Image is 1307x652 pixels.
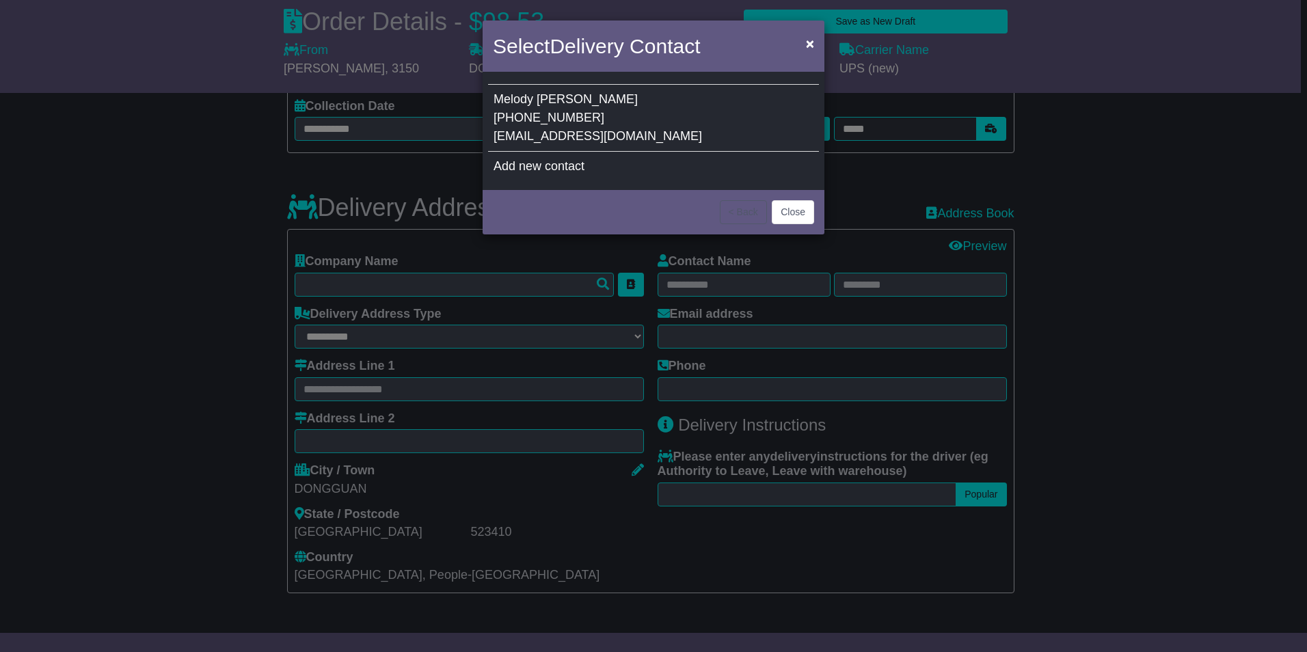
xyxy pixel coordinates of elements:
h4: Select [493,31,700,62]
span: Melody [494,92,533,106]
button: Close [799,29,821,57]
span: Contact [630,35,700,57]
button: Close [772,200,814,224]
span: [PERSON_NAME] [537,92,638,106]
span: × [806,36,814,51]
button: < Back [720,200,767,224]
span: [EMAIL_ADDRESS][DOMAIN_NAME] [494,129,702,143]
span: [PHONE_NUMBER] [494,111,604,124]
span: Add new contact [494,159,584,173]
span: Delivery [550,35,623,57]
